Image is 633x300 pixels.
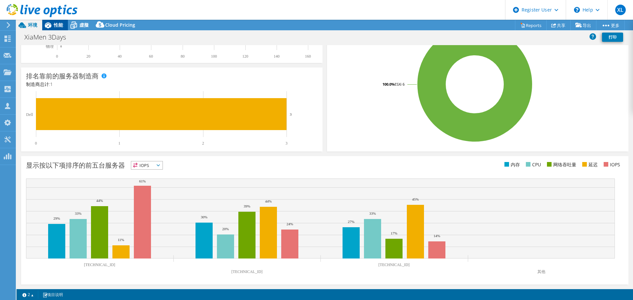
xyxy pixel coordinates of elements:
text: [TECHNICAL_ID] [378,262,410,267]
li: CPU [524,161,541,168]
text: 0 [56,54,58,59]
text: 61% [139,179,146,183]
text: 60 [149,54,153,59]
text: 3 [290,112,292,116]
text: 80 [181,54,185,59]
text: 27% [348,220,354,224]
text: 2 [202,141,204,146]
text: 20% [222,227,229,231]
text: 11% [118,238,124,242]
text: Dell [26,112,33,117]
text: 20 [86,54,90,59]
a: 导出 [570,20,596,30]
text: 0 [35,141,37,146]
span: IOPS [131,161,163,169]
text: [TECHNICAL_ID] [84,262,115,267]
li: 延迟 [581,161,598,168]
tspan: 100.0% [382,82,395,87]
span: 1 [50,81,53,87]
span: 性能 [54,22,63,28]
span: Cloud Pricing [105,22,135,28]
text: 33% [369,211,376,215]
text: [TECHNICAL_ID] [231,269,263,274]
text: 33% [75,211,81,215]
a: Reports [515,20,547,30]
text: 物理 [46,44,54,49]
text: 0 [60,45,62,48]
text: 160 [305,54,311,59]
text: 100 [211,54,217,59]
text: 44% [265,199,272,203]
text: 1 [118,141,120,146]
span: XL [615,5,626,15]
text: 29% [53,216,60,220]
text: 24% [286,222,293,226]
h4: 制造商总计: [26,81,317,88]
a: 2 [18,290,38,299]
text: 44% [96,199,103,203]
h1: XiaMen 3Days [21,34,76,41]
a: 更多 [596,20,625,30]
text: 45% [412,197,419,201]
span: 虛擬 [79,22,89,28]
text: 120 [242,54,248,59]
svg: \n [574,7,580,13]
a: 项目说明 [38,290,68,299]
text: 40 [118,54,122,59]
a: 打印 [602,33,623,42]
text: 140 [274,54,280,59]
h3: 排名靠前的服务器制造商 [26,72,99,80]
text: 3 [286,141,287,146]
text: 14% [434,234,440,238]
li: IOPS [602,161,620,168]
a: 共享 [546,20,571,30]
span: 环境 [28,22,37,28]
tspan: ESXi 6 [395,82,405,87]
text: 30% [201,215,207,219]
text: 其他 [537,269,545,274]
text: 39% [244,204,250,208]
li: 内存 [503,161,520,168]
li: 网络吞吐量 [545,161,576,168]
text: 17% [391,231,397,235]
